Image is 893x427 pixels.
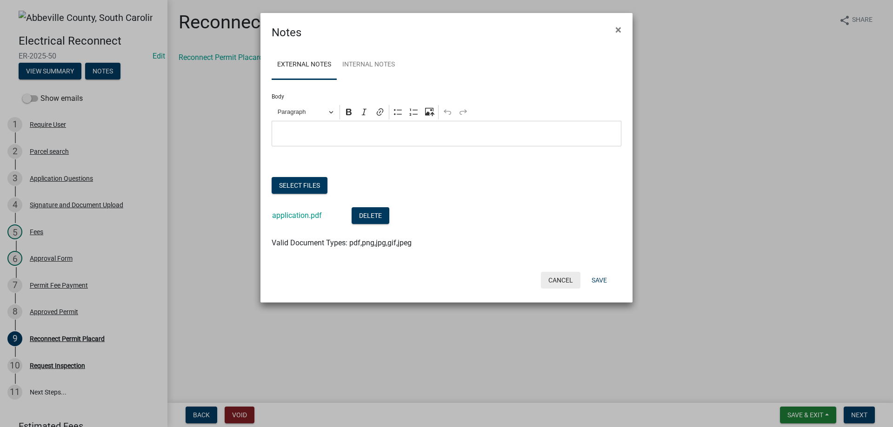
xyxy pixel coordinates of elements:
span: × [615,23,621,36]
button: Select files [272,177,327,194]
wm-modal-confirm: Delete Document [352,212,389,221]
label: Body [272,94,284,99]
div: Editor editing area: main. Press Alt+0 for help. [272,121,621,146]
button: Cancel [541,272,580,289]
a: Internal Notes [337,50,400,80]
span: Paragraph [278,106,326,118]
h4: Notes [272,24,301,41]
button: Delete [352,207,389,224]
div: Editor toolbar [272,103,621,121]
a: External Notes [272,50,337,80]
a: application.pdf [272,211,322,220]
button: Save [584,272,614,289]
button: Close [608,17,629,43]
button: Paragraph, Heading [273,105,338,119]
span: Valid Document Types: pdf,png,jpg,gif,jpeg [272,238,412,247]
